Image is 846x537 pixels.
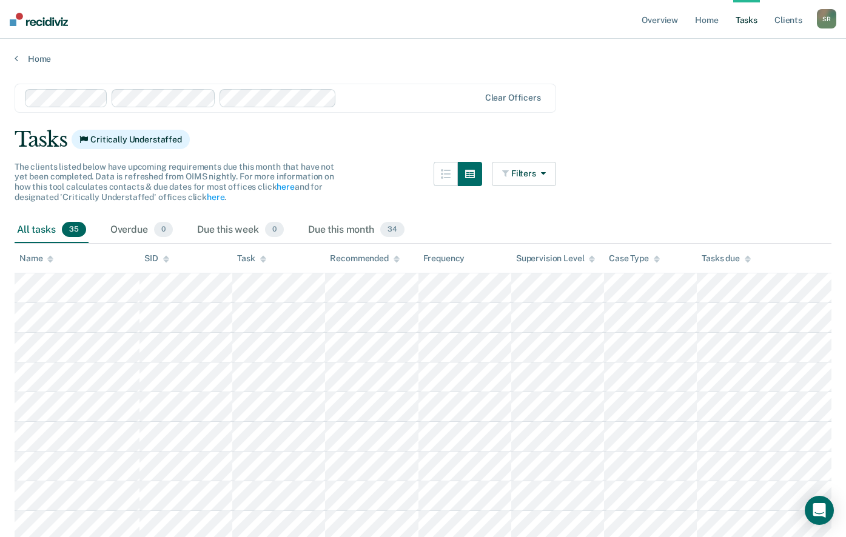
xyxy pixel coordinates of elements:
button: SR [817,9,836,28]
div: Clear officers [485,93,541,103]
span: 0 [154,222,173,238]
div: Tasks due [702,253,751,264]
a: here [277,182,294,192]
div: Due this week0 [195,217,286,244]
div: Frequency [423,253,465,264]
div: S R [817,9,836,28]
span: The clients listed below have upcoming requirements due this month that have not yet been complet... [15,162,334,202]
span: 35 [62,222,86,238]
div: Tasks [15,127,831,152]
div: Recommended [330,253,399,264]
div: Due this month34 [306,217,407,244]
div: Case Type [609,253,660,264]
a: here [207,192,224,202]
div: Overdue0 [108,217,175,244]
img: Recidiviz [10,13,68,26]
div: Name [19,253,53,264]
span: Critically Understaffed [72,130,190,149]
button: Filters [492,162,556,186]
a: Home [15,53,831,64]
span: 34 [380,222,405,238]
div: Open Intercom Messenger [805,496,834,525]
div: SID [144,253,169,264]
div: Supervision Level [516,253,596,264]
div: All tasks35 [15,217,89,244]
div: Task [237,253,266,264]
span: 0 [265,222,284,238]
